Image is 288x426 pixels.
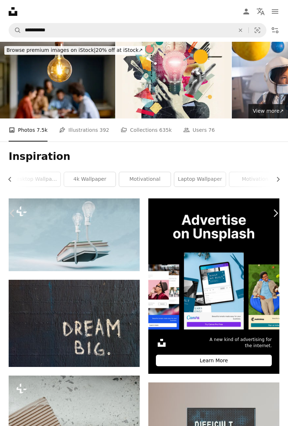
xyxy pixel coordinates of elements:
a: 4k wallpaper [64,172,116,187]
div: Learn More [156,355,272,366]
span: A new kind of advertising for the internet. [208,337,272,349]
a: A new kind of advertising for the internet.Learn More [148,198,279,374]
img: file-1635990755334-4bfd90f37242image [148,198,279,329]
a: Next [263,179,288,248]
span: 20% off at iStock ↗ [6,47,143,53]
a: motivation [229,172,281,187]
a: Home — Unsplash [9,7,17,16]
span: 635k [159,126,172,134]
button: Language [253,4,268,19]
a: Log in / Sign up [239,4,253,19]
span: View more ↗ [253,108,284,114]
button: Filters [268,23,282,37]
h1: Inspiration [9,150,279,163]
span: 76 [208,126,215,134]
button: scroll list to the left [9,172,17,187]
a: desktop wallpaper [9,172,60,187]
img: a book with two light bulbs attached to it [9,198,140,271]
span: Browse premium images on iStock | [6,47,95,53]
form: Find visuals sitewide [9,23,266,37]
a: motivational [119,172,171,187]
button: Search Unsplash [9,23,21,37]
button: Clear [233,23,248,37]
img: Concept of business ideas and startups. Strategic thinking in marketing [116,42,231,118]
a: Collections 635k [121,118,172,142]
a: Dream Big text [9,320,140,327]
a: View more↗ [248,104,288,118]
img: file-1631306537910-2580a29a3cfcimage [156,337,167,349]
button: scroll list to the right [271,172,279,187]
button: Menu [268,4,282,19]
a: Illustrations 392 [59,118,109,142]
span: 392 [100,126,109,134]
a: Users 76 [183,118,215,142]
img: Dream Big text [9,280,140,367]
a: a book with two light bulbs attached to it [9,232,140,238]
a: laptop wallpaper [174,172,226,187]
button: Visual search [249,23,266,37]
